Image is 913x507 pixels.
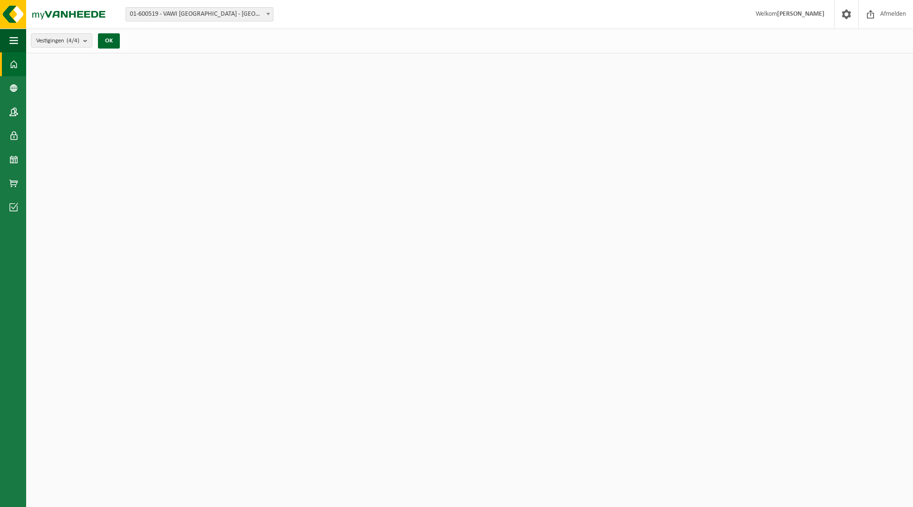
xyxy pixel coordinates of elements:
span: Vestigingen [36,34,79,48]
span: 01-600519 - VAWI NV - ANTWERPEN [126,7,273,21]
count: (4/4) [67,38,79,44]
strong: [PERSON_NAME] [777,10,825,18]
button: Vestigingen(4/4) [31,33,92,48]
button: OK [98,33,120,49]
span: 01-600519 - VAWI NV - ANTWERPEN [126,8,273,21]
